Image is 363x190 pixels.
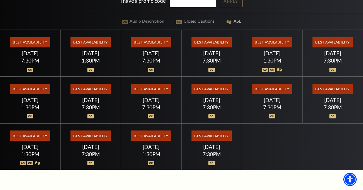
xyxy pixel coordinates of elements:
div: 7:30PM [128,58,174,63]
span: Best Availability [70,37,111,47]
span: Best Availability [131,37,171,47]
div: 7:30PM [189,58,235,63]
div: [DATE] [128,144,174,150]
div: 7:30PM [7,58,53,63]
div: 1:30PM [7,105,53,110]
div: 7:30PM [128,105,174,110]
div: [DATE] [7,50,53,56]
div: [DATE] [310,97,356,103]
span: Best Availability [252,84,292,94]
span: Best Availability [10,130,50,141]
div: [DATE] [128,97,174,103]
div: 1:30PM [128,152,174,157]
div: [DATE] [189,97,235,103]
span: Best Availability [70,84,111,94]
div: [DATE] [68,144,114,150]
span: Best Availability [191,37,232,47]
div: [DATE] [7,144,53,150]
div: [DATE] [310,50,356,56]
div: [DATE] [7,97,53,103]
div: 7:30PM [310,105,356,110]
div: [DATE] [128,50,174,56]
div: [DATE] [68,97,114,103]
span: Best Availability [131,130,171,141]
div: [DATE] [189,50,235,56]
div: [DATE] [189,144,235,150]
span: Best Availability [191,130,232,141]
div: 7:30PM [189,105,235,110]
span: Best Availability [10,84,50,94]
div: Accessibility Menu [343,173,357,186]
div: 7:30PM [68,152,114,157]
div: 7:30PM [310,58,356,63]
div: [DATE] [249,50,295,56]
div: 1:30PM [7,152,53,157]
div: [DATE] [68,50,114,56]
span: Best Availability [191,84,232,94]
div: 7:30PM [189,152,235,157]
span: Best Availability [70,130,111,141]
div: 1:30PM [68,58,114,63]
span: Best Availability [252,37,292,47]
div: 1:30PM [249,58,295,63]
span: Best Availability [312,37,353,47]
span: Best Availability [131,84,171,94]
span: Best Availability [10,37,50,47]
span: Best Availability [312,84,353,94]
div: 7:30PM [68,105,114,110]
div: 7:30PM [249,105,295,110]
div: [DATE] [249,97,295,103]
